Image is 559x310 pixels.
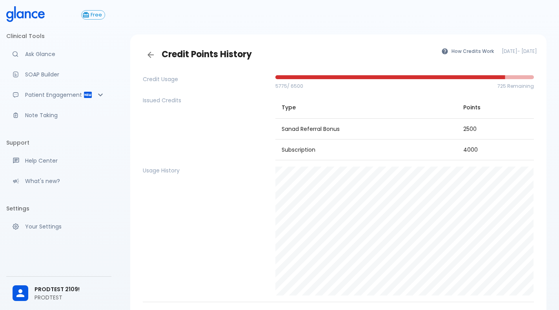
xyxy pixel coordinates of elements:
[81,10,111,20] a: Click to view or change your subscription
[275,139,457,160] td: Subscription
[6,280,111,307] div: PRODTEST 2109!PRODTEST
[457,96,534,119] th: Points
[143,47,158,63] a: Back
[25,157,105,165] p: Help Center
[6,199,111,218] li: Settings
[88,12,105,18] span: Free
[25,177,105,185] p: What's new?
[143,167,269,174] p: Usage History
[25,223,105,230] p: Your Settings
[6,218,111,235] a: Manage your settings
[6,86,111,103] div: Patient Reports & Referrals
[6,107,111,124] a: Advanced note-taking
[6,152,111,169] a: Get help from our support team
[143,47,437,63] h3: Credit Points History
[25,111,105,119] p: Note Taking
[502,47,537,55] span: -
[6,45,111,63] a: Moramiz: Find ICD10AM codes instantly
[275,96,457,119] th: Type
[497,83,534,89] span: 725 Remaining
[6,172,111,190] div: Recent updates and feature releases
[502,48,517,54] time: [DATE]
[81,10,105,20] button: Free
[275,83,303,89] span: 5775 / 6500
[143,96,269,104] p: Issued Credits
[457,118,534,139] td: 2500
[6,133,111,152] li: Support
[35,285,105,294] span: PRODTEST 2109!
[457,139,534,160] td: 4000
[25,91,83,99] p: Patient Engagement
[35,294,105,301] p: PRODTEST
[143,75,269,83] p: Credit Usage
[521,48,537,54] time: [DATE]
[25,50,105,58] p: Ask Glance
[6,27,111,45] li: Clinical Tools
[6,66,111,83] a: Docugen: Compose a clinical documentation in seconds
[275,118,457,139] td: Sanad Referral Bonus
[25,71,105,78] p: SOAP Builder
[437,45,499,57] button: How Credits Work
